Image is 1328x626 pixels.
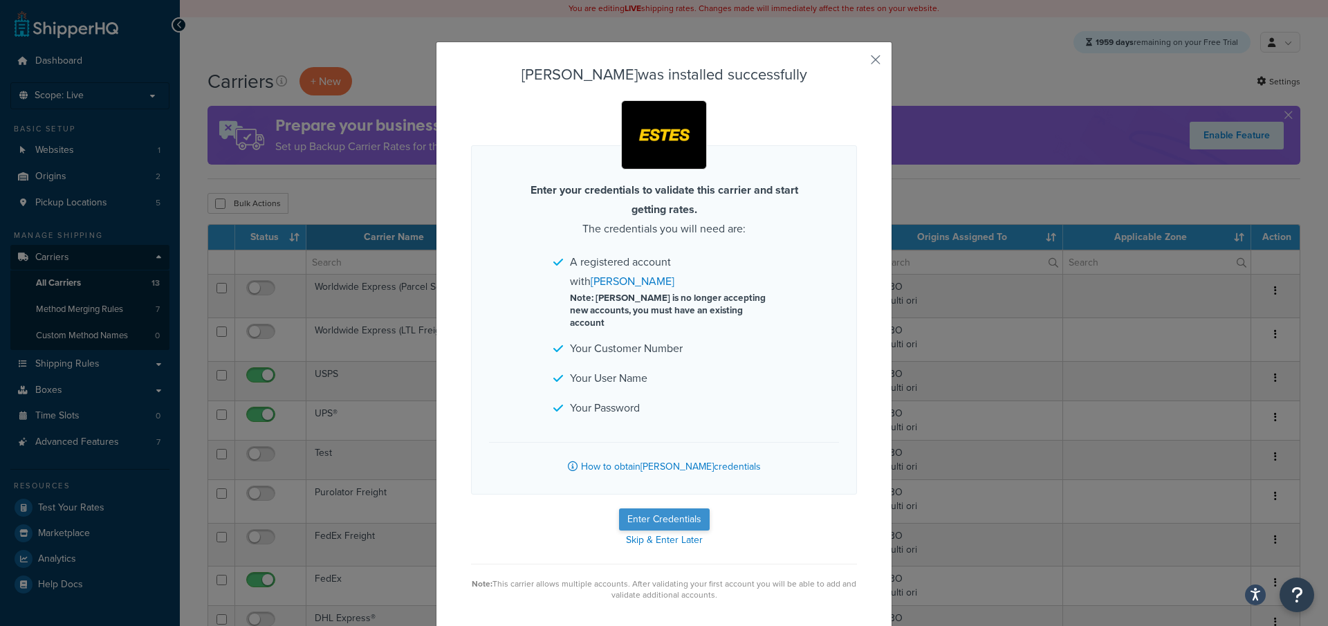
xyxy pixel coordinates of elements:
li: Your Customer Number [553,339,775,358]
li: A registered account with [553,252,775,329]
img: Estes [625,103,704,167]
strong: Note: [472,578,492,590]
p: Note: [PERSON_NAME] is no longer accepting new accounts, you must have an existing account [570,291,775,329]
button: Open Resource Center [1280,578,1314,612]
li: Your Password [553,398,775,418]
button: Enter Credentials [619,508,710,531]
strong: Enter your credentials to validate this carrier and start getting rates. [531,182,798,217]
li: Your User Name [553,369,775,388]
a: Skip & Enter Later [471,531,857,550]
a: [PERSON_NAME] [591,273,674,289]
div: This carrier allows multiple accounts. After validating your first account you will be able to ad... [471,578,857,600]
p: The credentials you will need are: [512,181,816,239]
a: How to obtain[PERSON_NAME]credentials [489,442,839,477]
h3: [PERSON_NAME] was installed successfully [471,66,857,83]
